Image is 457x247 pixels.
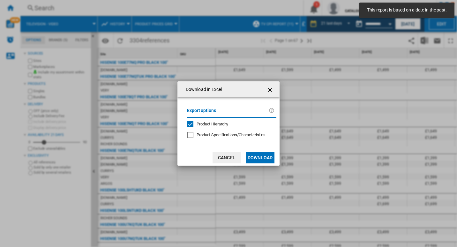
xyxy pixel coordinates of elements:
button: Download [246,152,274,163]
label: Export options [187,107,269,119]
span: Product Specifications/Characteristics [197,132,266,137]
h4: Download in Excel [183,86,222,93]
button: Cancel [213,152,241,163]
ng-md-icon: getI18NText('BUTTONS.CLOSE_DIALOG') [267,86,274,94]
button: getI18NText('BUTTONS.CLOSE_DIALOG') [264,83,277,96]
span: Product Hierarchy [197,122,228,126]
md-checkbox: Product Hierarchy [187,121,271,127]
span: This report is based on a date in the past. [365,7,449,13]
div: Only applies to Category View [197,132,266,138]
